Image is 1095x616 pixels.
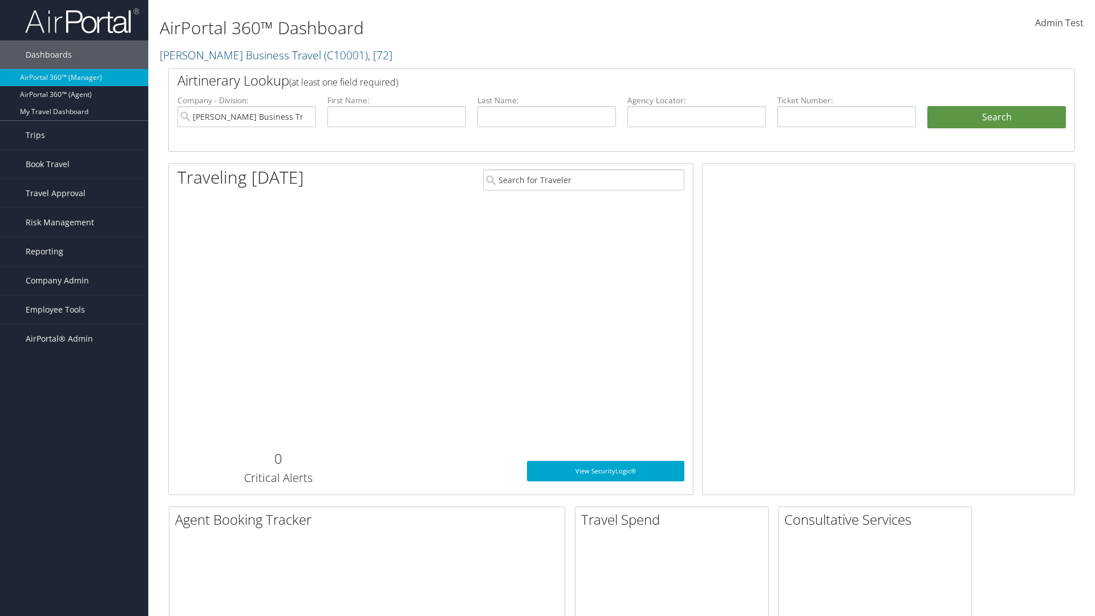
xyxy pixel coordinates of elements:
[324,47,368,63] span: ( C10001 )
[1035,17,1084,29] span: Admin Test
[160,47,392,63] a: [PERSON_NAME] Business Travel
[26,121,45,149] span: Trips
[581,510,768,529] h2: Travel Spend
[26,237,63,266] span: Reporting
[177,449,379,468] h2: 0
[784,510,971,529] h2: Consultative Services
[26,266,89,295] span: Company Admin
[477,95,616,106] label: Last Name:
[483,169,684,191] input: Search for Traveler
[160,16,776,40] h1: AirPortal 360™ Dashboard
[177,470,379,486] h3: Critical Alerts
[26,295,85,324] span: Employee Tools
[177,71,991,90] h2: Airtinerary Lookup
[527,461,684,481] a: View SecurityLogic®
[289,76,398,88] span: (at least one field required)
[26,179,86,208] span: Travel Approval
[177,95,316,106] label: Company - Division:
[1035,6,1084,41] a: Admin Test
[25,7,139,34] img: airportal-logo.png
[627,95,766,106] label: Agency Locator:
[26,150,70,179] span: Book Travel
[327,95,466,106] label: First Name:
[368,47,392,63] span: , [ 72 ]
[175,510,565,529] h2: Agent Booking Tracker
[26,40,72,69] span: Dashboards
[777,95,916,106] label: Ticket Number:
[26,325,93,353] span: AirPortal® Admin
[177,165,304,189] h1: Traveling [DATE]
[927,106,1066,129] button: Search
[26,208,94,237] span: Risk Management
